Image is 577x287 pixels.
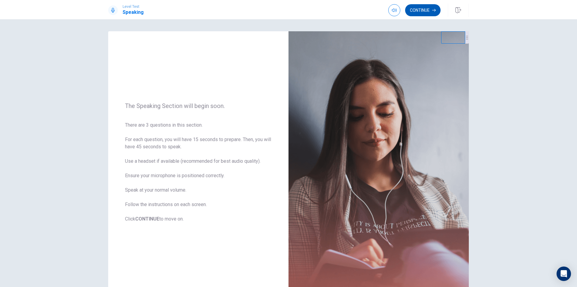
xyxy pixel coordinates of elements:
span: Level Test [123,5,144,9]
button: Continue [405,4,441,16]
h1: Speaking [123,9,144,16]
b: CONTINUE [135,216,159,222]
div: Open Intercom Messenger [557,267,571,281]
span: There are 3 questions in this section. For each question, you will have 15 seconds to prepare. Th... [125,122,272,223]
span: The Speaking Section will begin soon. [125,102,272,110]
